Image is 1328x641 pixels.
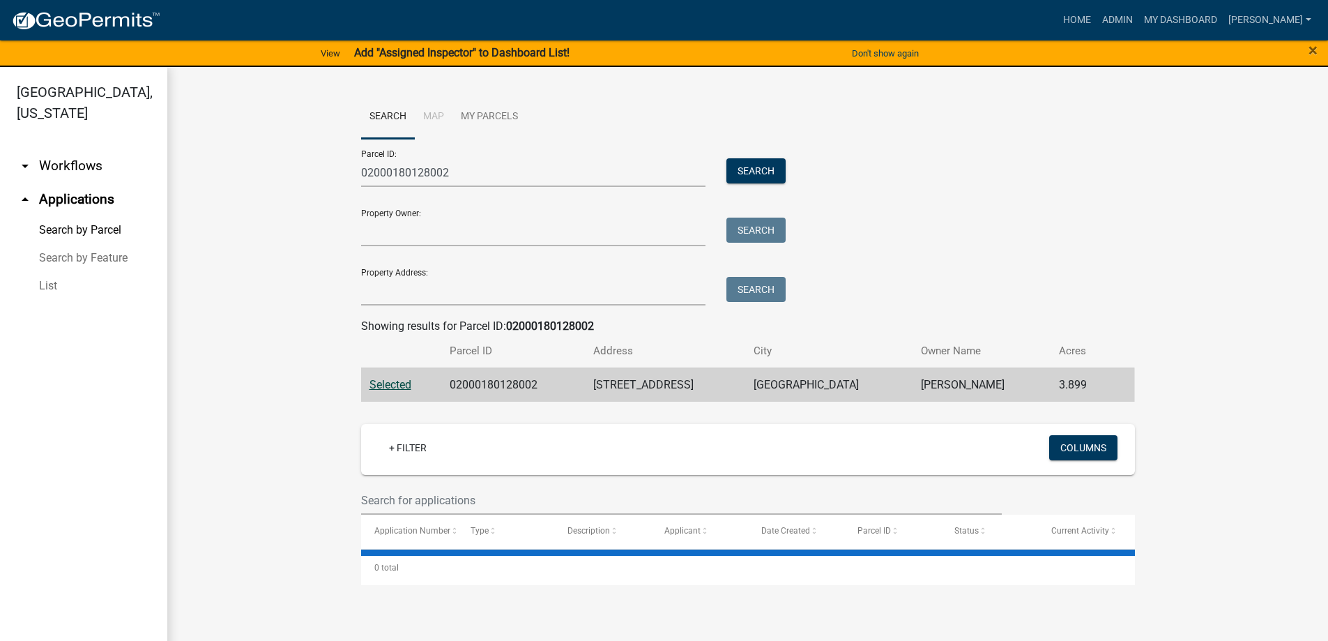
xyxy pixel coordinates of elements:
datatable-header-cell: Parcel ID [844,515,941,548]
a: [PERSON_NAME] [1223,7,1317,33]
datatable-header-cell: Status [941,515,1038,548]
a: Admin [1097,7,1138,33]
button: Don't show again [846,42,924,65]
datatable-header-cell: Current Activity [1038,515,1135,548]
input: Search for applications [361,486,1002,515]
td: 3.899 [1051,368,1112,402]
i: arrow_drop_down [17,158,33,174]
th: Owner Name [913,335,1051,368]
span: Applicant [664,526,701,536]
div: Showing results for Parcel ID: [361,318,1135,335]
td: [PERSON_NAME] [913,368,1051,402]
td: 02000180128002 [441,368,585,402]
strong: 02000180128002 [506,319,594,333]
i: arrow_drop_up [17,191,33,208]
th: Acres [1051,335,1112,368]
a: + Filter [378,435,438,460]
span: × [1308,40,1318,60]
button: Columns [1049,435,1117,460]
a: My Dashboard [1138,7,1223,33]
button: Close [1308,42,1318,59]
span: Application Number [374,526,450,536]
datatable-header-cell: Date Created [748,515,845,548]
a: Selected [369,378,411,391]
strong: Add "Assigned Inspector" to Dashboard List! [354,46,570,59]
span: Status [954,526,979,536]
td: [GEOGRAPHIC_DATA] [745,368,913,402]
button: Search [726,277,786,302]
a: Home [1058,7,1097,33]
th: Address [585,335,746,368]
datatable-header-cell: Description [554,515,651,548]
datatable-header-cell: Application Number [361,515,458,548]
span: Description [567,526,610,536]
td: [STREET_ADDRESS] [585,368,746,402]
datatable-header-cell: Applicant [651,515,748,548]
a: My Parcels [452,95,526,139]
span: Date Created [761,526,810,536]
button: Search [726,218,786,243]
a: View [315,42,346,65]
th: City [745,335,913,368]
a: Search [361,95,415,139]
span: Parcel ID [857,526,891,536]
span: Type [471,526,489,536]
th: Parcel ID [441,335,585,368]
span: Current Activity [1051,526,1109,536]
button: Search [726,158,786,183]
div: 0 total [361,550,1135,585]
datatable-header-cell: Type [457,515,554,548]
